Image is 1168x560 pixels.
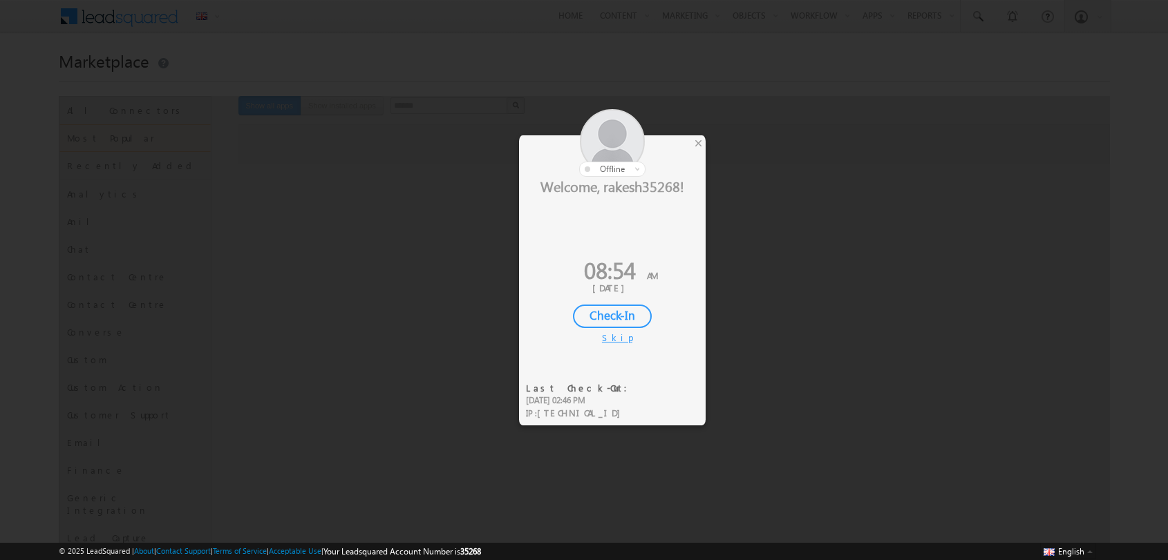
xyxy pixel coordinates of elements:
[323,546,481,557] span: Your Leadsquared Account Number is
[1040,543,1095,559] button: English
[537,407,628,418] span: [TECHNICAL_ID]
[526,382,636,394] div: Last Check-Out:
[519,177,706,195] div: Welcome, rakesh35268!
[134,546,154,555] a: About
[584,254,636,285] span: 08:54
[600,164,625,174] span: offline
[156,546,211,555] a: Contact Support
[691,135,706,151] div: ×
[602,331,623,344] div: Skip
[526,394,636,407] div: [DATE] 02:46 PM
[573,305,652,328] div: Check-In
[526,407,636,420] div: IP :
[59,545,481,558] span: © 2025 LeadSquared | | | | |
[529,282,695,294] div: [DATE]
[1058,546,1084,557] span: English
[213,546,267,555] a: Terms of Service
[460,546,481,557] span: 35268
[269,546,321,555] a: Acceptable Use
[647,269,658,281] span: AM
